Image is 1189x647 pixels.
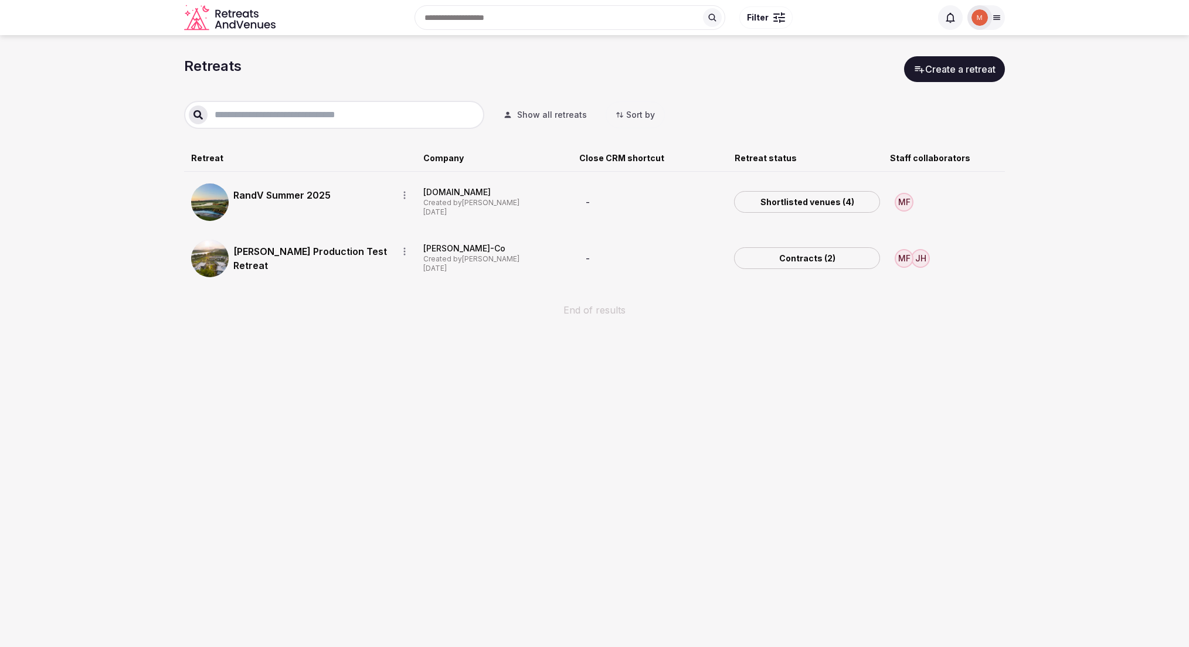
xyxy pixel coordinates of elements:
[184,56,242,82] h1: Retreats
[971,9,988,26] img: Mark Fromson
[184,289,1005,317] div: End of results
[896,194,912,210] div: MF
[734,247,880,270] a: Contracts (2)
[517,109,587,121] span: Show all retreats
[912,250,929,267] div: JH
[423,186,569,198] div: [DOMAIN_NAME]
[734,191,880,213] a: Shortlisted venues (4)
[579,195,725,209] div: -
[423,152,569,164] div: Company
[184,5,278,31] svg: Retreats and Venues company logo
[890,153,970,163] span: Staff collaborators
[739,6,793,29] button: Filter
[191,183,229,221] img: Top retreat image for RandV Summer 2025
[233,244,388,273] a: [PERSON_NAME] Production Test Retreat
[423,207,569,217] div: [DATE]
[233,188,388,202] a: RandV Summer 2025
[423,198,569,208] div: Created by [PERSON_NAME]
[896,250,912,267] div: MF
[735,152,881,164] div: Retreat status
[606,101,665,128] button: Sort by
[747,12,769,23] span: Filter
[184,5,278,31] a: Visit the homepage
[191,240,229,277] img: Top retreat image for Corey's Production Test Retreat
[423,243,569,254] div: [PERSON_NAME]-Co
[494,102,596,128] button: Show all retreats
[191,152,414,164] div: Retreat
[423,254,569,264] div: Created by [PERSON_NAME]
[423,264,569,274] div: [DATE]
[579,152,725,164] div: Close CRM shortcut
[904,56,1005,82] button: Create a retreat
[579,251,725,265] div: -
